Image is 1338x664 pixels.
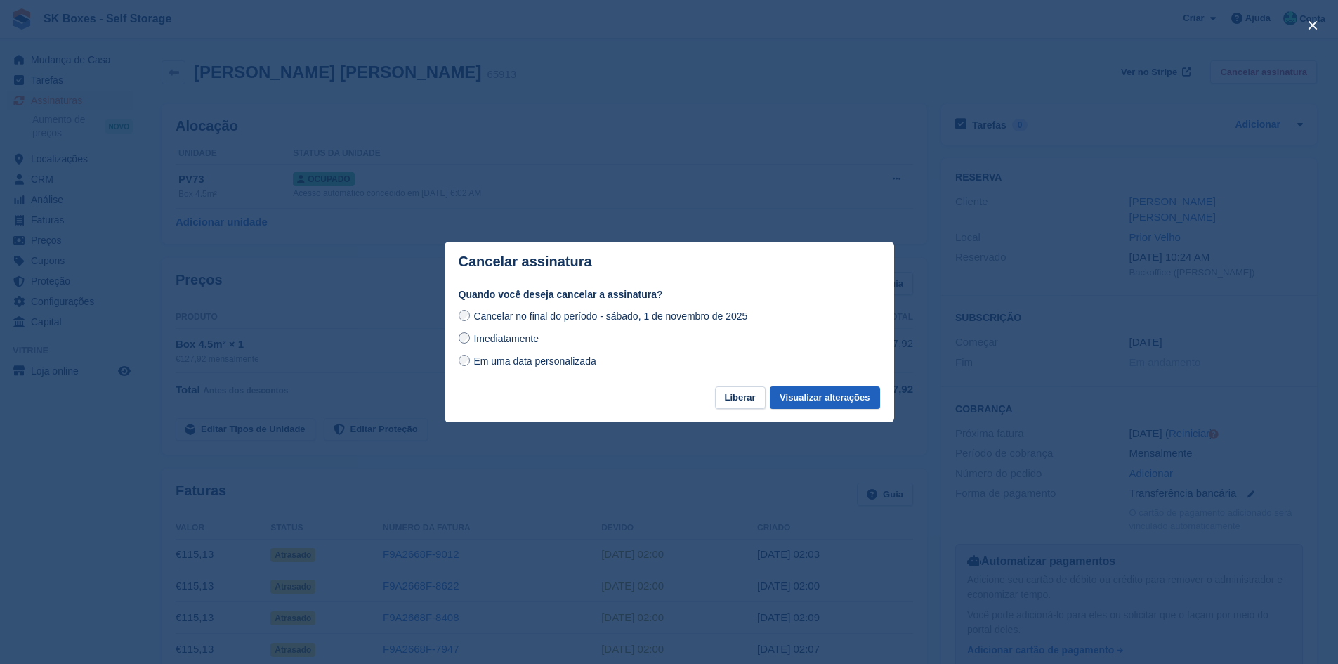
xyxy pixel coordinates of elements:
[473,356,596,367] span: Em uma data personalizada
[459,287,880,302] label: Quando você deseja cancelar a assinatura?
[473,333,539,344] span: Imediatamente
[459,254,592,270] p: Cancelar assinatura
[1301,14,1324,37] button: close
[459,355,470,366] input: Em uma data personalizada
[715,386,766,410] button: Liberar
[770,386,879,410] button: Visualizar alterações
[459,310,470,321] input: Cancelar no final do período - sábado, 1 de novembro de 2025
[473,311,747,322] span: Cancelar no final do período - sábado, 1 de novembro de 2025
[459,332,470,344] input: Imediatamente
